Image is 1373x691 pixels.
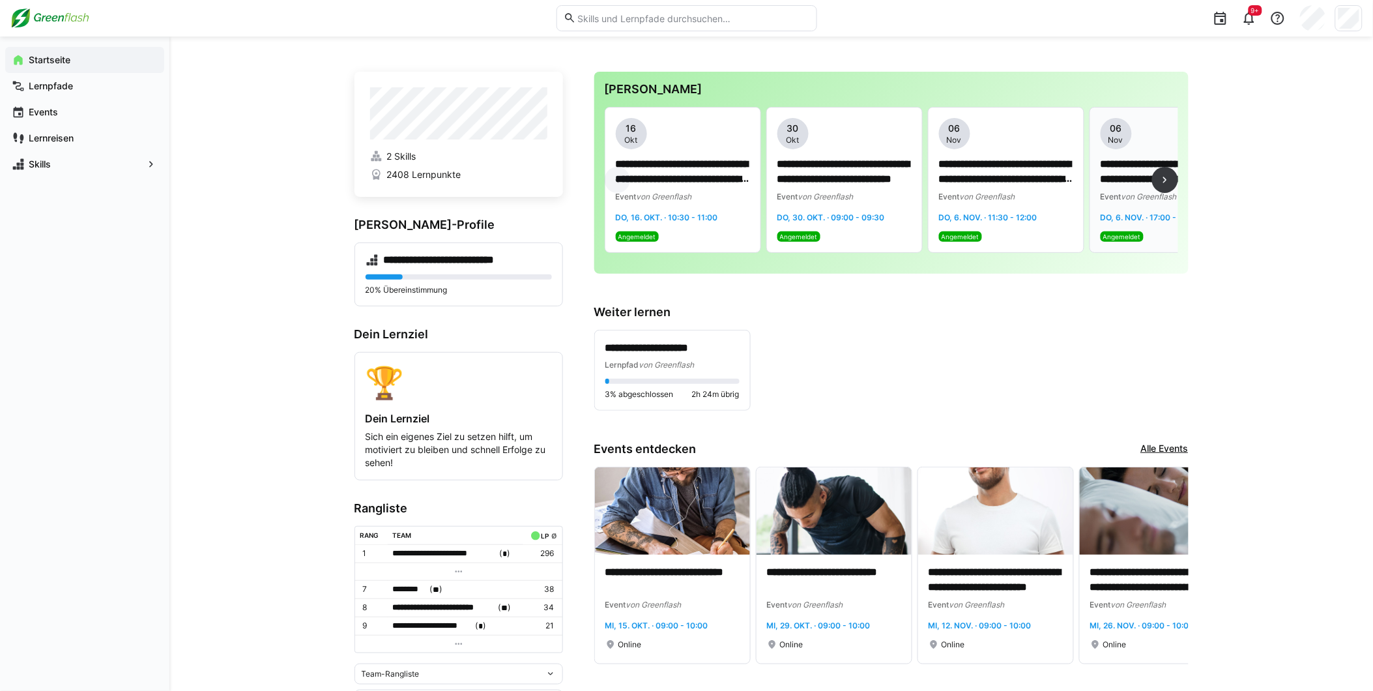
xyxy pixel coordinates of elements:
span: ( ) [476,619,487,633]
span: Angemeldet [618,233,656,241]
span: Angemeldet [942,233,979,241]
span: Online [942,640,965,650]
span: Event [1090,600,1111,610]
span: 06 [1110,122,1122,135]
span: 16 [626,122,637,135]
span: Event [1101,192,1121,201]
span: 2408 Lernpunkte [386,168,461,181]
span: von Greenflash [960,192,1015,201]
span: Nov [947,135,962,145]
span: Event [929,600,949,610]
input: Skills und Lernpfade durchsuchen… [576,12,809,24]
div: LP [541,532,549,540]
p: 8 [363,602,383,613]
span: 2 Skills [386,150,416,163]
p: 21 [528,621,554,631]
span: von Greenflash [639,360,695,370]
p: Sich ein eigenes Ziel zu setzen hilft, um motiviert zu bleiben und schnell Erfolge zu sehen! [366,430,552,469]
p: 296 [528,548,554,559]
img: image [1080,467,1235,555]
span: 2h 24m übrig [692,389,740,400]
span: von Greenflash [1111,600,1166,610]
span: Do, 30. Okt. · 09:00 - 09:30 [777,213,885,222]
div: Team [392,531,411,539]
p: 20% Übereinstimmung [366,285,552,295]
span: Do, 6. Nov. · 11:30 - 12:00 [939,213,1037,222]
span: von Greenflash [788,600,843,610]
span: Event [939,192,960,201]
span: ( ) [429,583,442,596]
span: Do, 6. Nov. · 17:00 - 17:30 [1101,213,1200,222]
span: Event [767,600,788,610]
span: ( ) [499,547,510,561]
span: Okt [787,135,800,145]
p: 38 [528,584,554,595]
span: Mi, 26. Nov. · 09:00 - 10:00 [1090,621,1194,630]
h4: Dein Lernziel [366,412,552,425]
span: ( ) [499,601,512,615]
span: Event [605,600,626,610]
h3: Weiter lernen [594,305,1189,319]
span: Lernpfad [605,360,639,370]
span: Do, 16. Okt. · 10:30 - 11:00 [616,213,718,222]
h3: Dein Lernziel [354,327,563,342]
span: Angemeldet [780,233,818,241]
span: Okt [625,135,638,145]
h3: [PERSON_NAME]-Profile [354,218,563,232]
span: Event [616,192,637,201]
span: 3% abgeschlossen [605,389,674,400]
p: 7 [363,584,383,595]
span: Mi, 15. Okt. · 09:00 - 10:00 [605,621,708,630]
span: Online [780,640,803,650]
span: von Greenflash [626,600,682,610]
a: Alle Events [1141,442,1189,456]
span: von Greenflash [798,192,854,201]
h3: [PERSON_NAME] [605,82,1178,96]
div: Rang [360,531,379,539]
img: image [918,467,1073,555]
span: 9+ [1251,7,1260,14]
a: 2 Skills [370,150,547,163]
span: Online [618,640,642,650]
img: image [757,467,912,555]
a: ø [551,529,557,540]
span: 30 [787,122,799,135]
span: 06 [949,122,961,135]
span: Event [777,192,798,201]
p: 34 [528,602,554,613]
span: von Greenflash [1121,192,1177,201]
span: Angemeldet [1103,233,1141,241]
span: Mi, 12. Nov. · 09:00 - 10:00 [929,621,1032,630]
p: 9 [363,621,383,631]
p: 1 [363,548,383,559]
span: Team-Rangliste [362,669,420,679]
h3: Events entdecken [594,442,697,456]
span: von Greenflash [949,600,1005,610]
span: von Greenflash [637,192,692,201]
img: image [595,467,750,555]
h3: Rangliste [354,501,563,516]
span: Online [1103,640,1127,650]
span: Nov [1108,135,1123,145]
div: 🏆 [366,363,552,402]
span: Mi, 29. Okt. · 09:00 - 10:00 [767,621,871,630]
